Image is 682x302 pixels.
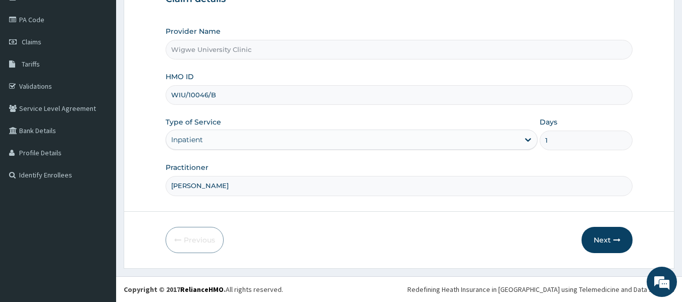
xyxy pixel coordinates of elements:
[5,198,192,233] textarea: Type your message and hit 'Enter'
[166,117,221,127] label: Type of Service
[19,50,41,76] img: d_794563401_company_1708531726252_794563401
[166,176,633,196] input: Enter Name
[166,227,224,253] button: Previous
[540,117,557,127] label: Days
[124,285,226,294] strong: Copyright © 2017 .
[166,162,208,172] label: Practitioner
[22,59,40,69] span: Tariffs
[582,227,633,253] button: Next
[166,5,190,29] div: Minimize live chat window
[166,26,221,36] label: Provider Name
[180,285,224,294] a: RelianceHMO
[407,284,674,294] div: Redefining Heath Insurance in [GEOGRAPHIC_DATA] using Telemedicine and Data Science!
[22,37,41,46] span: Claims
[116,276,682,302] footer: All rights reserved.
[53,56,170,70] div: Chat with us now
[59,88,139,190] span: We're online!
[166,85,633,105] input: Enter HMO ID
[166,72,194,82] label: HMO ID
[171,135,203,145] div: Inpatient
